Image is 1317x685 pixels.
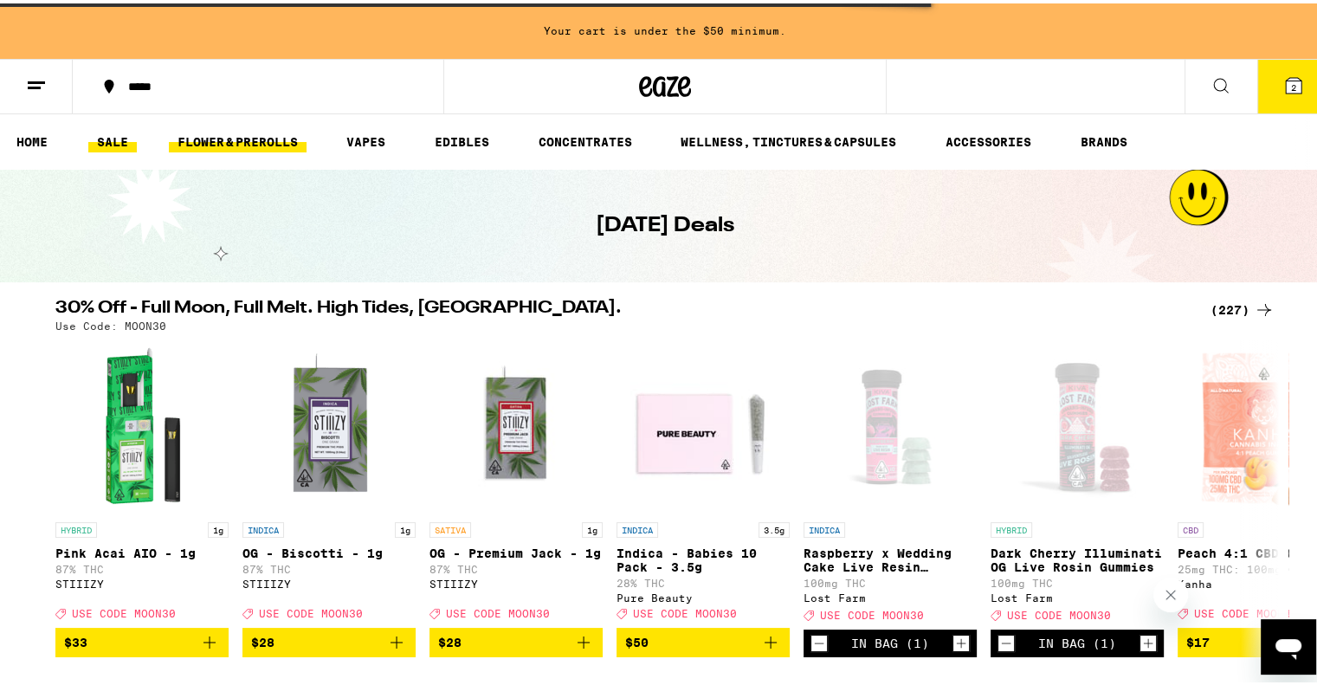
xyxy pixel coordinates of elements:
[169,128,307,149] a: FLOWER & PREROLLS
[242,543,416,557] p: OG - Biscotti - 1g
[530,128,641,149] a: CONCENTRATES
[429,543,603,557] p: OG - Premium Jack - 1g
[251,632,274,646] span: $28
[991,574,1164,585] p: 100mg THC
[991,589,1164,600] div: Lost Farm
[242,337,416,510] img: STIIIZY - OG - Biscotti - 1g
[997,631,1015,649] button: Decrement
[429,337,603,510] img: STIIIZY - OG - Premium Jack - 1g
[55,560,229,572] p: 87% THC
[55,543,229,557] p: Pink Acai AIO - 1g
[617,543,790,571] p: Indica - Babies 10 Pack - 3.5g
[64,632,87,646] span: $33
[804,574,977,585] p: 100mg THC
[429,624,603,654] button: Add to bag
[1139,631,1157,649] button: Increment
[1291,79,1296,89] span: 2
[810,631,828,649] button: Decrement
[804,589,977,600] div: Lost Farm
[617,337,790,510] img: Pure Beauty - Indica - Babies 10 Pack - 3.5g
[804,543,977,571] p: Raspberry x Wedding Cake Live Resin Gummies
[596,208,734,237] h1: [DATE] Deals
[55,519,97,534] p: HYBRID
[55,337,229,624] a: Open page for Pink Acai AIO - 1g from STIIIZY
[10,12,125,26] span: Hi. Need any help?
[1194,604,1298,616] span: USE CODE MOON30
[55,317,166,328] p: Use Code: MOON30
[338,128,394,149] a: VAPES
[1072,128,1136,149] a: BRANDS
[1186,632,1210,646] span: $17
[582,519,603,534] p: 1g
[759,519,790,534] p: 3.5g
[259,604,363,616] span: USE CODE MOON30
[937,128,1040,149] a: ACCESSORIES
[429,337,603,624] a: Open page for OG - Premium Jack - 1g from STIIIZY
[1178,519,1204,534] p: CBD
[991,543,1164,571] p: Dark Cherry Illuminati OG Live Rosin Gummies
[242,560,416,572] p: 87% THC
[1210,296,1275,317] a: (227)
[426,128,498,149] a: EDIBLES
[429,519,471,534] p: SATIVA
[804,337,977,626] a: Open page for Raspberry x Wedding Cake Live Resin Gummies from Lost Farm
[804,519,845,534] p: INDICA
[242,575,416,586] div: STIIIZY
[55,575,229,586] div: STIIIZY
[851,633,929,647] div: In Bag (1)
[952,631,970,649] button: Increment
[625,632,649,646] span: $50
[672,128,905,149] a: WELLNESS, TINCTURES & CAPSULES
[429,575,603,586] div: STIIIZY
[55,296,1190,317] h2: 30% Off - Full Moon, Full Melt. High Tides, [GEOGRAPHIC_DATA].
[617,624,790,654] button: Add to bag
[991,519,1032,534] p: HYBRID
[242,624,416,654] button: Add to bag
[438,632,462,646] span: $28
[617,337,790,624] a: Open page for Indica - Babies 10 Pack - 3.5g from Pure Beauty
[991,337,1164,626] a: Open page for Dark Cherry Illuminati OG Live Rosin Gummies from Lost Farm
[242,519,284,534] p: INDICA
[1038,633,1116,647] div: In Bag (1)
[429,560,603,572] p: 87% THC
[617,589,790,600] div: Pure Beauty
[1153,574,1188,609] iframe: Close message
[617,574,790,585] p: 28% THC
[633,604,737,616] span: USE CODE MOON30
[820,606,924,617] span: USE CODE MOON30
[8,128,56,149] a: HOME
[55,337,229,510] img: STIIIZY - Pink Acai AIO - 1g
[395,519,416,534] p: 1g
[1261,616,1316,671] iframe: Button to launch messaging window
[617,519,658,534] p: INDICA
[55,624,229,654] button: Add to bag
[242,337,416,624] a: Open page for OG - Biscotti - 1g from STIIIZY
[88,128,137,149] a: SALE
[72,604,176,616] span: USE CODE MOON30
[446,604,550,616] span: USE CODE MOON30
[1007,606,1111,617] span: USE CODE MOON30
[208,519,229,534] p: 1g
